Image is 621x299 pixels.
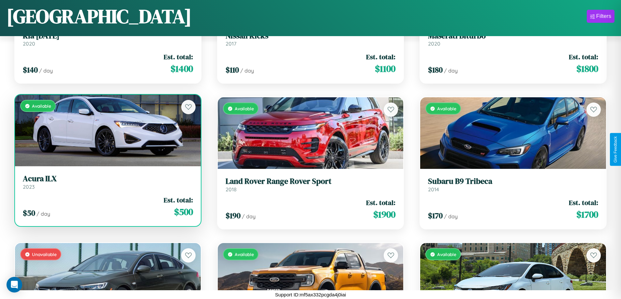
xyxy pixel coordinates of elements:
[240,67,254,74] span: / day
[428,64,443,75] span: $ 180
[23,174,193,190] a: Acura ILX2023
[7,277,22,292] div: Open Intercom Messenger
[444,213,458,220] span: / day
[23,174,193,183] h3: Acura ILX
[32,251,57,257] span: Unavailable
[7,3,192,30] h1: [GEOGRAPHIC_DATA]
[23,64,38,75] span: $ 140
[428,177,598,193] a: Subaru B9 Tribeca2014
[569,198,598,207] span: Est. total:
[428,177,598,186] h3: Subaru B9 Tribeca
[39,67,53,74] span: / day
[428,40,440,47] span: 2020
[428,31,598,47] a: Maserati Biturbo2020
[226,40,236,47] span: 2017
[164,195,193,205] span: Est. total:
[366,52,395,61] span: Est. total:
[23,208,35,218] span: $ 50
[23,183,35,190] span: 2023
[569,52,598,61] span: Est. total:
[226,177,396,186] h3: Land Rover Range Rover Sport
[375,62,395,75] span: $ 1100
[242,213,256,220] span: / day
[587,10,614,23] button: Filters
[235,251,254,257] span: Available
[437,106,456,111] span: Available
[596,13,611,20] div: Filters
[174,205,193,218] span: $ 500
[170,62,193,75] span: $ 1400
[437,251,456,257] span: Available
[37,211,50,217] span: / day
[164,52,193,61] span: Est. total:
[576,62,598,75] span: $ 1800
[576,208,598,221] span: $ 1700
[226,31,396,47] a: Nissan Kicks2017
[226,210,241,221] span: $ 190
[23,40,35,47] span: 2020
[373,208,395,221] span: $ 1900
[23,31,193,47] a: Kia [DATE]2020
[366,198,395,207] span: Est. total:
[428,186,439,193] span: 2014
[226,64,239,75] span: $ 110
[226,186,237,193] span: 2018
[32,103,51,109] span: Available
[428,210,443,221] span: $ 170
[226,177,396,193] a: Land Rover Range Rover Sport2018
[235,106,254,111] span: Available
[444,67,458,74] span: / day
[275,290,346,299] p: Support ID: mf5ax332pcgda4j0iai
[613,136,618,163] div: Give Feedback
